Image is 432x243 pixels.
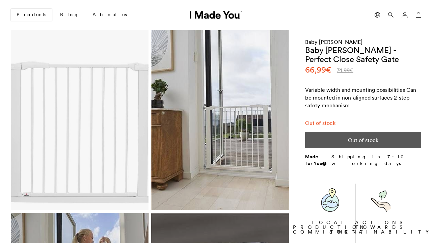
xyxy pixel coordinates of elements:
div: Variable width and mounting possibilities Can be mounted in non-aligned surfaces 2-step safety me... [305,86,421,110]
img: Info sign [323,162,325,165]
a: Baby [PERSON_NAME] [305,38,362,45]
p: LOCAL PRODUCTION COMMITMENT [293,220,367,234]
span: € [326,64,331,75]
span: Out of stock [305,119,335,126]
a: Blog [55,9,84,21]
a: About us [87,9,132,21]
bdi: 74,99 [337,67,353,74]
strong: Made for You [305,154,326,166]
a: Products [11,9,52,21]
h1: Baby [PERSON_NAME] - Perfect Close Safety Gate [305,46,421,64]
bdi: 66,99 [305,64,331,75]
p: Shipping in 7-10 working days [331,154,421,167]
span: € [350,67,353,74]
